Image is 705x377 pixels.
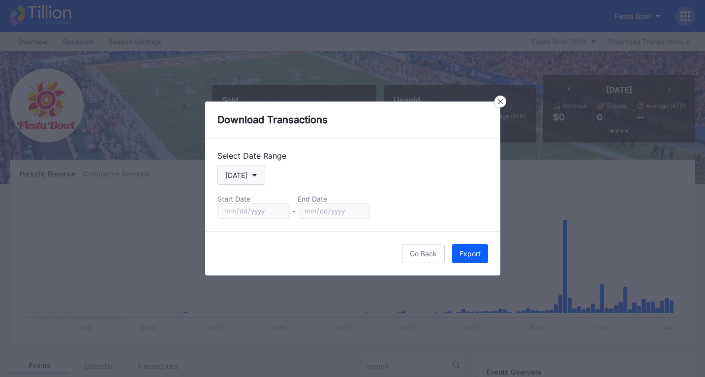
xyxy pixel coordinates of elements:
[225,171,247,179] div: [DATE]
[402,244,445,263] button: Go Back
[298,195,370,203] div: End Date
[217,166,265,185] button: [DATE]
[452,244,488,263] button: Export
[292,207,295,215] div: -
[410,249,437,258] div: Go Back
[460,249,481,258] div: Export
[217,195,290,203] div: Start Date
[217,151,488,161] div: Select Date Range
[205,102,500,138] div: Download Transactions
